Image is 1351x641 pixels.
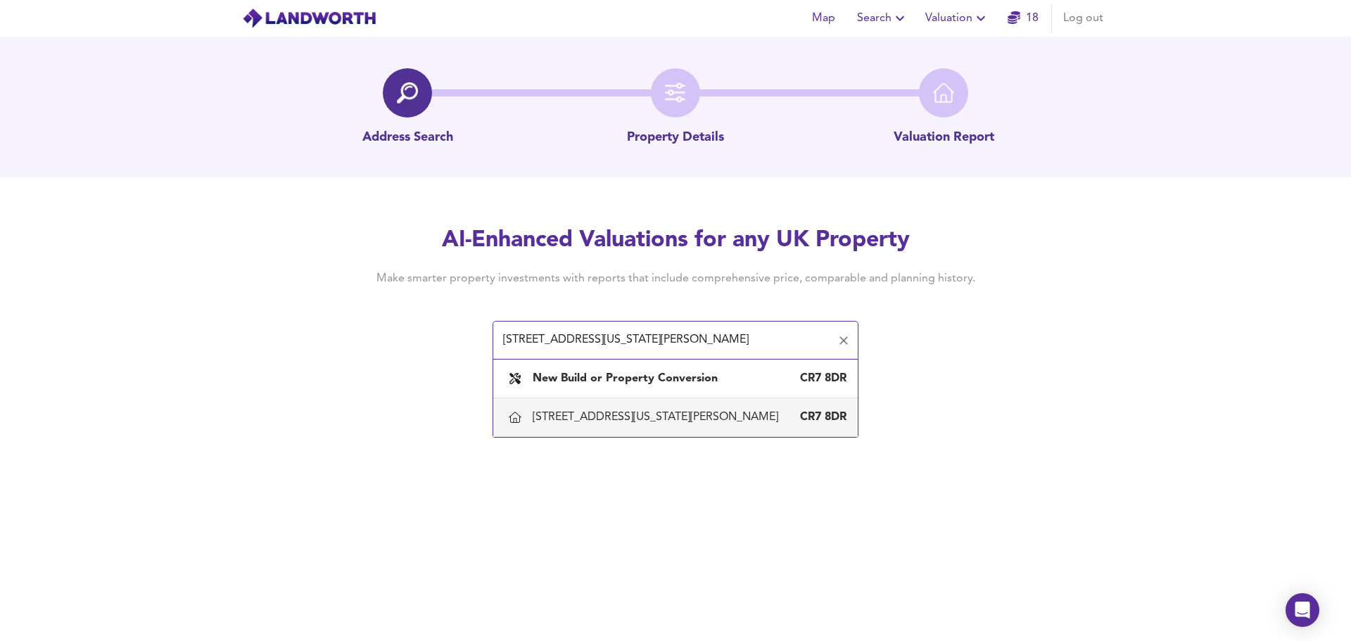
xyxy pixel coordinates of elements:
[933,82,954,103] img: home-icon
[499,327,831,354] input: Enter a postcode to start...
[397,82,418,103] img: search-icon
[1063,8,1103,28] span: Log out
[790,371,846,386] div: CR7 8DR
[355,271,996,286] h4: Make smarter property investments with reports that include comprehensive price, comparable and p...
[533,373,718,384] b: New Build or Property Conversion
[1058,4,1109,32] button: Log out
[355,225,996,256] h2: AI-Enhanced Valuations for any UK Property
[533,410,784,425] div: [STREET_ADDRESS][US_STATE][PERSON_NAME]
[894,129,994,147] p: Valuation Report
[857,8,908,28] span: Search
[851,4,914,32] button: Search
[665,82,686,103] img: filter-icon
[801,4,846,32] button: Map
[790,410,846,425] div: CR7 8DR
[1286,593,1319,627] div: Open Intercom Messenger
[627,129,724,147] p: Property Details
[1001,4,1046,32] button: 18
[1008,8,1039,28] a: 18
[242,8,376,29] img: logo
[834,331,854,350] button: Clear
[920,4,995,32] button: Valuation
[925,8,989,28] span: Valuation
[362,129,453,147] p: Address Search
[806,8,840,28] span: Map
